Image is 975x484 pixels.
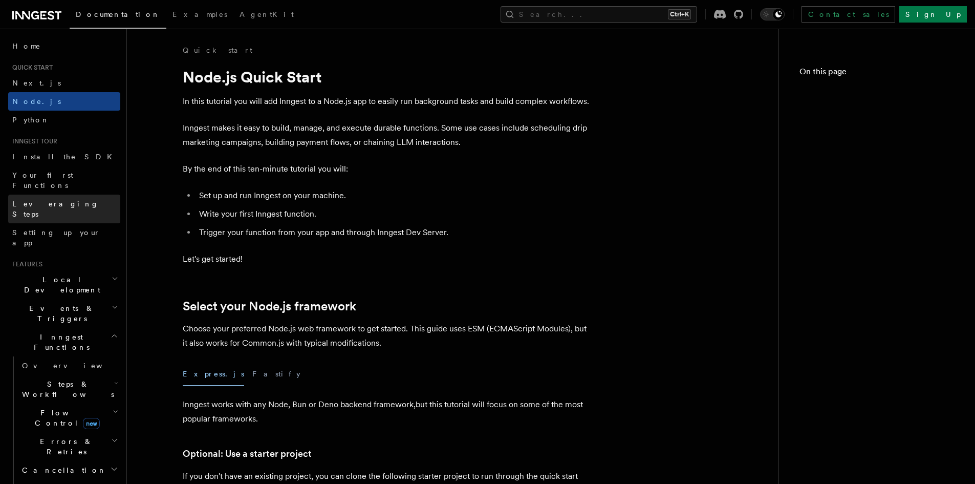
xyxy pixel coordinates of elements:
button: Events & Triggers [8,299,120,328]
a: Setting up your app [8,223,120,252]
a: Python [8,111,120,129]
a: Your first Functions [8,166,120,195]
a: Next.js [8,74,120,92]
span: Examples [172,10,227,18]
a: Sign Up [899,6,967,23]
span: Python [12,116,50,124]
p: Choose your preferred Node.js web framework to get started. This guide uses ESM (ECMAScript Modul... [183,322,592,350]
a: Optional: Use a starter project [183,447,312,461]
button: Search...Ctrl+K [501,6,697,23]
span: Flow Control [18,408,113,428]
a: AgentKit [233,3,300,28]
span: new [83,418,100,429]
span: Install the SDK [12,153,118,161]
li: Set up and run Inngest on your machine. [196,188,592,203]
a: Quick start [183,45,252,55]
p: Inngest works with any Node, Bun or Deno backend framework,but this tutorial will focus on some o... [183,397,592,426]
a: Install the SDK [8,148,120,166]
span: Local Development [8,275,112,295]
span: Documentation [76,10,160,18]
span: Events & Triggers [8,303,112,324]
p: Inngest makes it easy to build, manage, and execute durable functions. Some use cases include sch... [183,121,592,150]
span: Overview [22,362,127,370]
span: Setting up your app [12,228,100,247]
button: Fastify [252,363,300,386]
a: Overview [18,356,120,375]
span: AgentKit [240,10,294,18]
span: Inngest Functions [8,332,111,352]
p: By the end of this ten-minute tutorial you will: [183,162,592,176]
a: Home [8,37,120,55]
button: Cancellation [18,461,120,479]
span: Node.js [12,97,61,106]
span: Features [8,260,42,268]
li: Trigger your function from your app and through Inngest Dev Server. [196,225,592,240]
button: Steps & Workflows [18,375,120,404]
button: Flow Controlnew [18,404,120,432]
kbd: Ctrl+K [668,9,691,19]
span: Quick start [8,64,53,72]
a: Contact sales [801,6,895,23]
span: Next.js [12,79,61,87]
a: Node.js [8,92,120,111]
span: Cancellation [18,465,106,475]
span: Your first Functions [12,171,73,190]
h1: Node.js Quick Start [183,68,592,86]
button: Inngest Functions [8,328,120,356]
a: Select your Node.js framework [183,299,356,313]
button: Express.js [183,363,244,386]
a: Documentation [70,3,166,29]
span: Inngest tour [8,137,57,145]
h4: On this page [799,66,955,82]
li: Write your first Inngest function. [196,207,592,221]
button: Errors & Retries [18,432,120,461]
p: In this tutorial you will add Inngest to a Node.js app to easily run background tasks and build c... [183,94,592,109]
a: Examples [166,3,233,28]
a: Leveraging Steps [8,195,120,223]
button: Local Development [8,270,120,299]
span: Steps & Workflows [18,379,114,399]
span: Home [12,41,41,51]
span: Errors & Retries [18,436,111,457]
span: Leveraging Steps [12,200,99,218]
button: Toggle dark mode [760,8,785,20]
p: Let's get started! [183,252,592,266]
